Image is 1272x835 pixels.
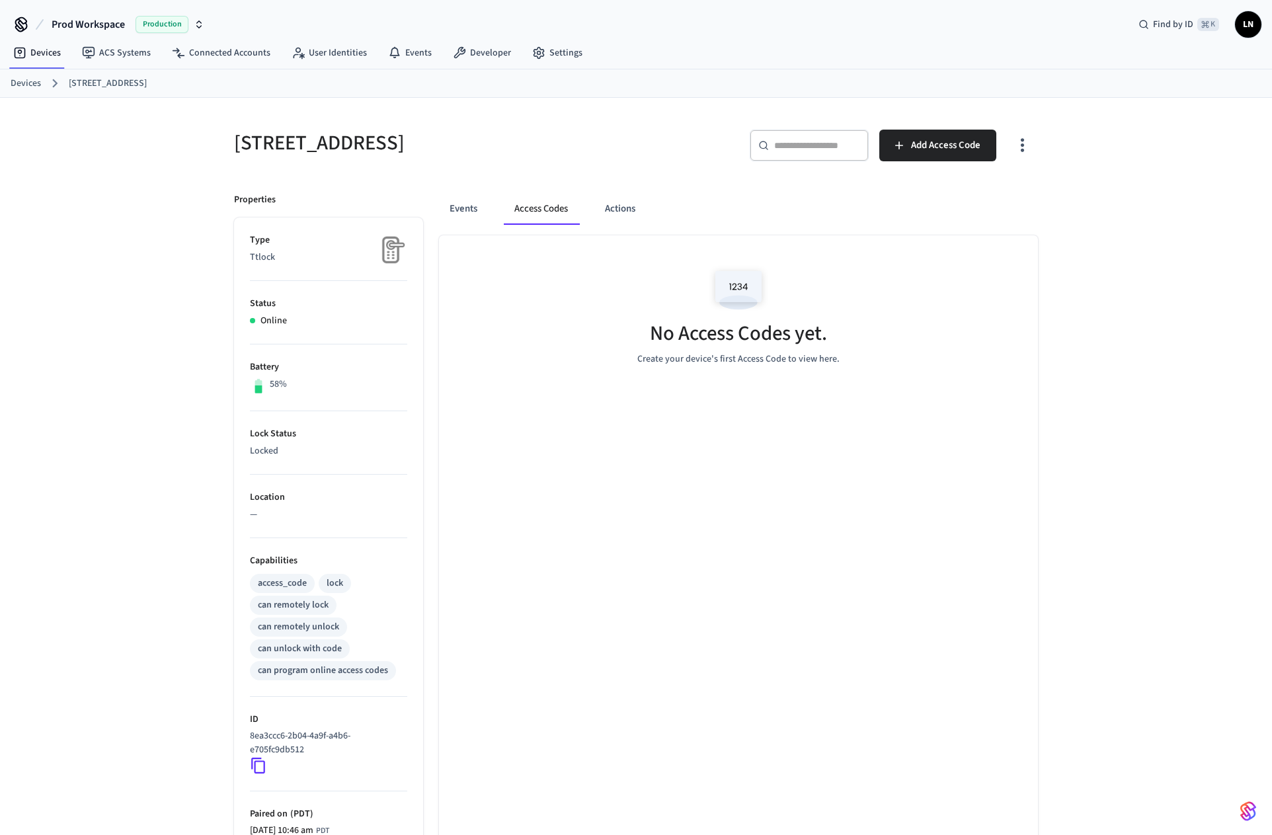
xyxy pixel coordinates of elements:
[258,598,329,612] div: can remotely lock
[327,577,343,590] div: lock
[709,262,768,318] img: Access Codes Empty State
[439,193,1038,225] div: ant example
[250,297,407,311] p: Status
[258,620,339,634] div: can remotely unlock
[378,41,442,65] a: Events
[1240,801,1256,822] img: SeamLogoGradient.69752ec5.svg
[250,554,407,568] p: Capabilities
[374,233,407,266] img: Placeholder Lock Image
[1236,13,1260,36] span: LN
[52,17,125,32] span: Prod Workspace
[250,508,407,522] p: —
[281,41,378,65] a: User Identities
[911,137,980,154] span: Add Access Code
[250,233,407,247] p: Type
[11,77,41,91] a: Devices
[1197,18,1219,31] span: ⌘ K
[250,427,407,441] p: Lock Status
[250,444,407,458] p: Locked
[250,713,407,727] p: ID
[442,41,522,65] a: Developer
[1128,13,1230,36] div: Find by ID⌘ K
[234,130,628,157] h5: [STREET_ADDRESS]
[504,193,578,225] button: Access Codes
[250,729,402,757] p: 8ea3ccc6-2b04-4a9f-a4b6-e705fc9db512
[250,491,407,504] p: Location
[258,642,342,656] div: can unlock with code
[3,41,71,65] a: Devices
[1235,11,1261,38] button: LN
[258,577,307,590] div: access_code
[136,16,188,33] span: Production
[71,41,161,65] a: ACS Systems
[439,193,488,225] button: Events
[260,314,287,328] p: Online
[594,193,646,225] button: Actions
[288,807,313,820] span: ( PDT )
[258,664,388,678] div: can program online access codes
[650,320,827,347] h5: No Access Codes yet.
[250,807,407,821] p: Paired on
[270,378,287,391] p: 58%
[637,352,840,366] p: Create your device's first Access Code to view here.
[879,130,996,161] button: Add Access Code
[234,193,276,207] p: Properties
[250,251,407,264] p: Ttlock
[250,360,407,374] p: Battery
[1153,18,1193,31] span: Find by ID
[69,77,147,91] a: [STREET_ADDRESS]
[161,41,281,65] a: Connected Accounts
[522,41,593,65] a: Settings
